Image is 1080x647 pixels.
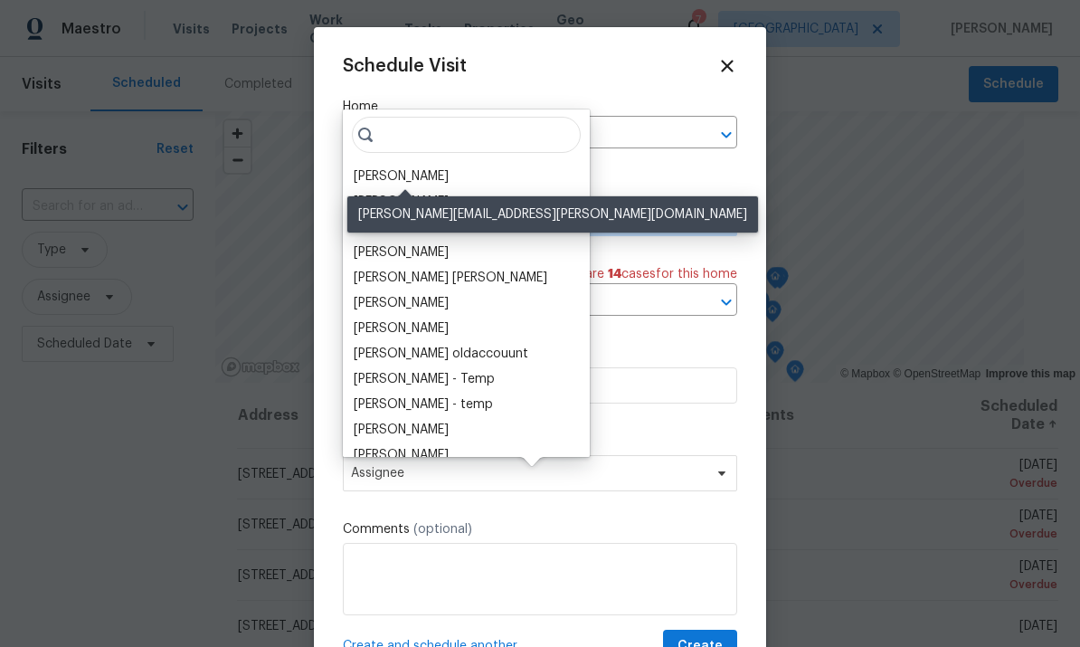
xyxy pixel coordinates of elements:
span: (optional) [413,523,472,536]
span: 14 [608,268,621,281]
span: Close [717,56,737,76]
div: [PERSON_NAME] [PERSON_NAME] [354,269,547,287]
div: [PERSON_NAME] - Temp [354,370,495,388]
span: There are case s for this home [551,265,737,283]
div: [PERSON_NAME] [354,446,449,464]
div: [PERSON_NAME] [354,294,449,312]
div: [PERSON_NAME] [354,167,449,186]
label: Home [343,98,737,116]
div: [PERSON_NAME] [354,319,449,338]
div: [PERSON_NAME] [354,193,449,211]
button: Open [714,122,739,147]
div: [PERSON_NAME][EMAIL_ADDRESS][PERSON_NAME][DOMAIN_NAME] [347,196,758,233]
label: Comments [343,520,737,538]
div: [PERSON_NAME] [354,421,449,439]
span: Schedule Visit [343,57,467,75]
span: Assignee [351,466,706,480]
div: [PERSON_NAME] [354,243,449,262]
div: [PERSON_NAME] - temp [354,395,493,414]
button: Open [714,290,739,315]
div: [PERSON_NAME] oldaccouunt [354,345,528,363]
